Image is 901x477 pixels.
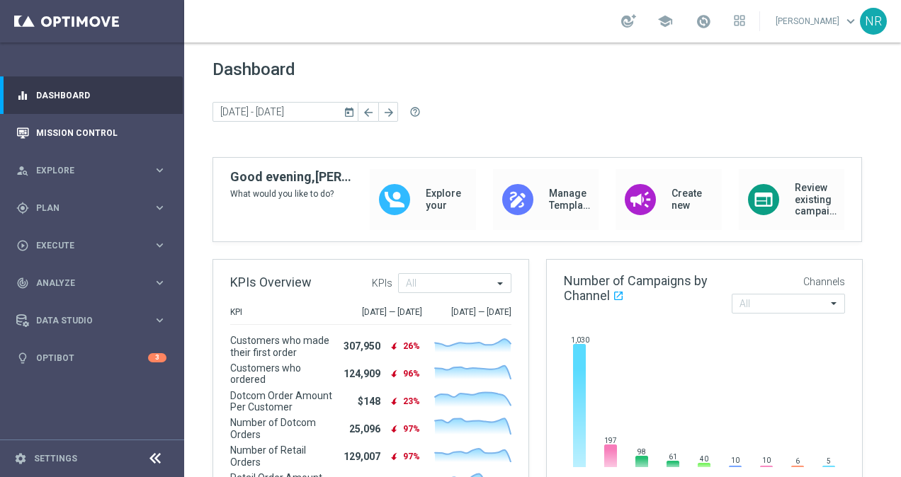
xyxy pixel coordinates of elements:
[14,452,27,465] i: settings
[36,76,166,114] a: Dashboard
[16,127,167,139] button: Mission Control
[16,352,29,364] i: lightbulb
[153,276,166,289] i: keyboard_arrow_right
[34,454,77,463] a: Settings
[153,238,166,252] i: keyboard_arrow_right
[16,314,153,327] div: Data Studio
[36,316,153,325] span: Data Studio
[16,164,153,177] div: Explore
[36,204,153,212] span: Plan
[153,314,166,327] i: keyboard_arrow_right
[16,202,167,214] button: gps_fixed Plan keyboard_arrow_right
[36,114,166,151] a: Mission Control
[16,277,167,289] button: track_changes Analyze keyboard_arrow_right
[36,339,148,377] a: Optibot
[16,202,29,214] i: gps_fixed
[153,163,166,177] i: keyboard_arrow_right
[16,114,166,151] div: Mission Control
[36,241,153,250] span: Execute
[16,240,167,251] button: play_circle_outline Execute keyboard_arrow_right
[16,277,29,289] i: track_changes
[16,164,29,177] i: person_search
[16,89,29,102] i: equalizer
[16,239,153,252] div: Execute
[36,279,153,287] span: Analyze
[16,277,153,289] div: Analyze
[16,202,153,214] div: Plan
[774,11,860,32] a: [PERSON_NAME]keyboard_arrow_down
[16,76,166,114] div: Dashboard
[36,166,153,175] span: Explore
[16,239,29,252] i: play_circle_outline
[843,13,858,29] span: keyboard_arrow_down
[153,201,166,214] i: keyboard_arrow_right
[860,8,887,35] div: NR
[657,13,673,29] span: school
[16,90,167,101] button: equalizer Dashboard
[16,339,166,377] div: Optibot
[16,352,167,364] button: lightbulb Optibot 3
[16,315,167,326] button: Data Studio keyboard_arrow_right
[148,353,166,362] div: 3
[16,165,167,176] button: person_search Explore keyboard_arrow_right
